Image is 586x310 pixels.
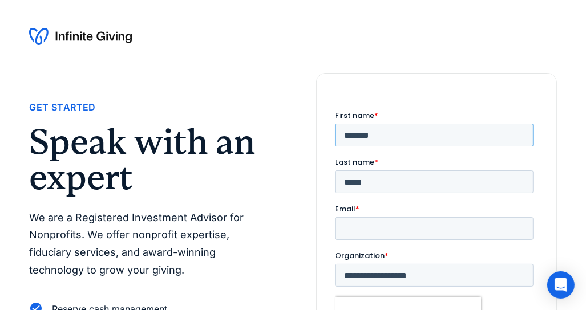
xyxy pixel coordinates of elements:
[547,271,575,299] div: Open Intercom Messenger
[29,209,270,279] p: We are a Registered Investment Advisor for Nonprofits. We offer nonprofit expertise, fiduciary se...
[29,100,95,115] div: Get Started
[29,124,270,195] h2: Speak with an expert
